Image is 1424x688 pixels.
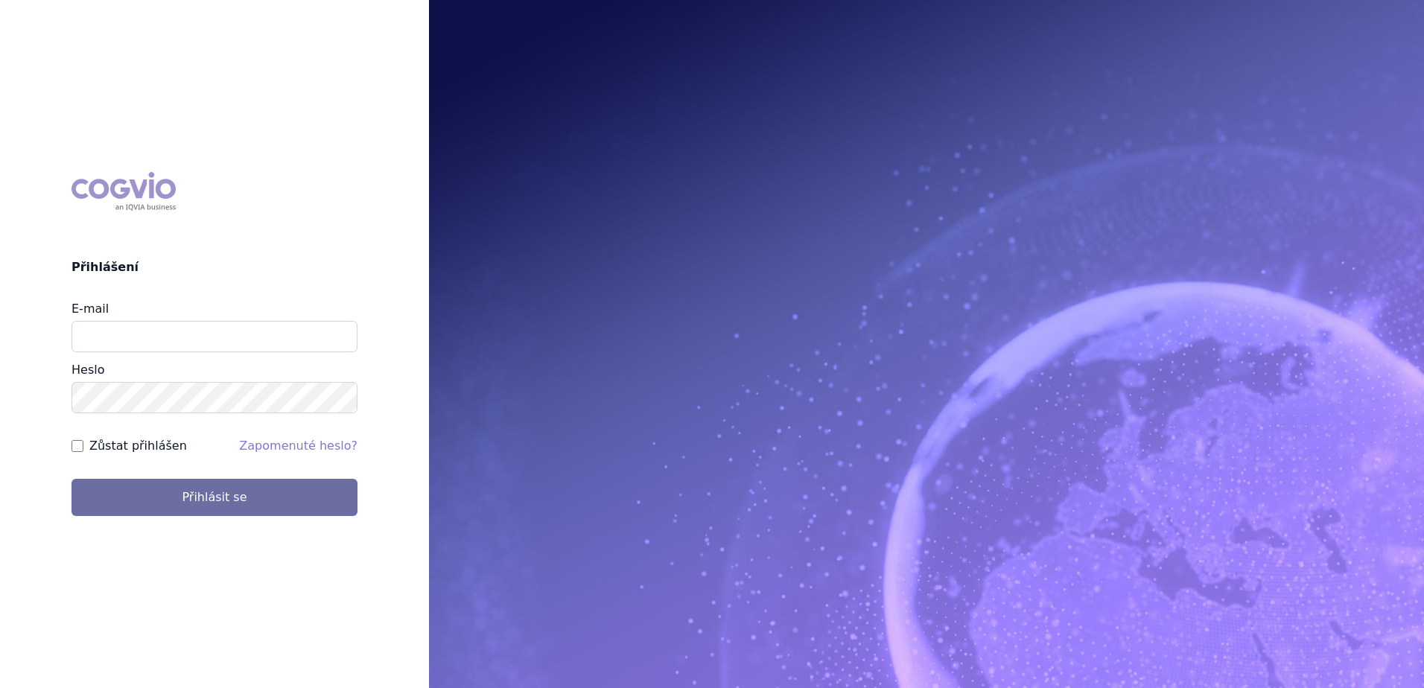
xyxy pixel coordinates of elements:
label: Zůstat přihlášen [89,437,187,455]
button: Přihlásit se [71,479,357,516]
a: Zapomenuté heslo? [239,439,357,453]
label: Heslo [71,363,104,377]
div: COGVIO [71,172,176,211]
h2: Přihlášení [71,258,357,276]
label: E-mail [71,302,109,316]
